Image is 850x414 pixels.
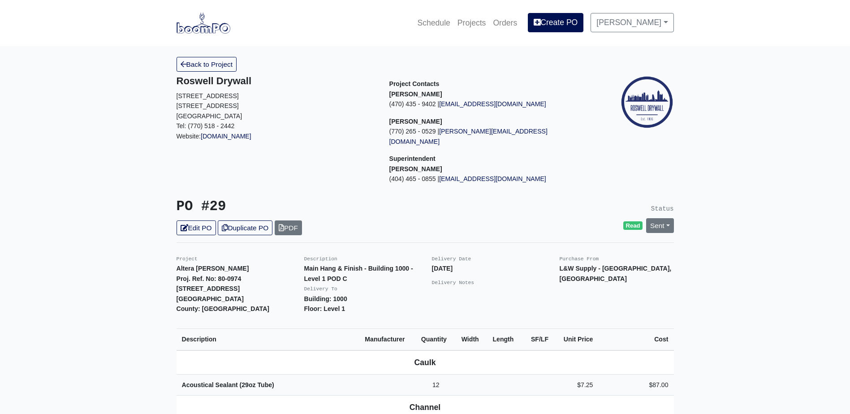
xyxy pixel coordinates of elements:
[623,221,643,230] span: Read
[177,305,270,312] strong: County: [GEOGRAPHIC_DATA]
[177,91,376,101] p: [STREET_ADDRESS]
[560,256,599,262] small: Purchase From
[177,285,240,292] strong: [STREET_ADDRESS]
[389,155,436,162] span: Superintendent
[304,295,347,302] strong: Building: 1000
[554,374,598,396] td: $7.25
[177,198,419,215] h3: PO #29
[522,328,554,350] th: SF/LF
[416,374,456,396] td: 12
[410,403,440,412] b: Channel
[528,13,583,32] a: Create PO
[177,328,360,350] th: Description
[304,256,337,262] small: Description
[177,265,249,272] strong: Altera [PERSON_NAME]
[591,13,673,32] a: [PERSON_NAME]
[177,256,198,262] small: Project
[646,218,674,233] a: Sent
[456,328,488,350] th: Width
[389,165,442,172] strong: [PERSON_NAME]
[177,13,230,33] img: boomPO
[201,133,251,140] a: [DOMAIN_NAME]
[304,265,413,282] strong: Main Hang & Finish - Building 1000 - Level 1 POD C
[560,263,674,284] p: L&W Supply - [GEOGRAPHIC_DATA], [GEOGRAPHIC_DATA]
[432,265,453,272] strong: [DATE]
[416,328,456,350] th: Quantity
[389,128,548,145] a: [PERSON_NAME][EMAIL_ADDRESS][DOMAIN_NAME]
[177,220,216,235] a: Edit PO
[432,256,471,262] small: Delivery Date
[359,328,415,350] th: Manufacturer
[389,80,440,87] span: Project Contacts
[177,121,376,131] p: Tel: (770) 518 - 2442
[554,328,598,350] th: Unit Price
[177,275,242,282] strong: Proj. Ref. No: 80-0974
[218,220,272,235] a: Duplicate PO
[182,381,274,388] strong: Acoustical Sealant (29oz Tube)
[432,280,475,285] small: Delivery Notes
[177,75,376,141] div: Website:
[177,295,244,302] strong: [GEOGRAPHIC_DATA]
[389,174,589,184] p: (404) 465 - 0855 |
[439,100,546,108] a: [EMAIL_ADDRESS][DOMAIN_NAME]
[487,328,522,350] th: Length
[439,175,546,182] a: [EMAIL_ADDRESS][DOMAIN_NAME]
[651,205,674,212] small: Status
[389,91,442,98] strong: [PERSON_NAME]
[414,13,453,33] a: Schedule
[598,328,673,350] th: Cost
[177,75,376,87] h5: Roswell Drywall
[304,305,345,312] strong: Floor: Level 1
[454,13,490,33] a: Projects
[177,57,237,72] a: Back to Project
[275,220,302,235] a: PDF
[598,374,673,396] td: $87.00
[177,111,376,121] p: [GEOGRAPHIC_DATA]
[389,126,589,147] p: (770) 265 - 0529 |
[177,101,376,111] p: [STREET_ADDRESS]
[414,358,436,367] b: Caulk
[389,99,589,109] p: (470) 435 - 9402 |
[389,118,442,125] strong: [PERSON_NAME]
[304,286,337,292] small: Delivery To
[489,13,521,33] a: Orders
